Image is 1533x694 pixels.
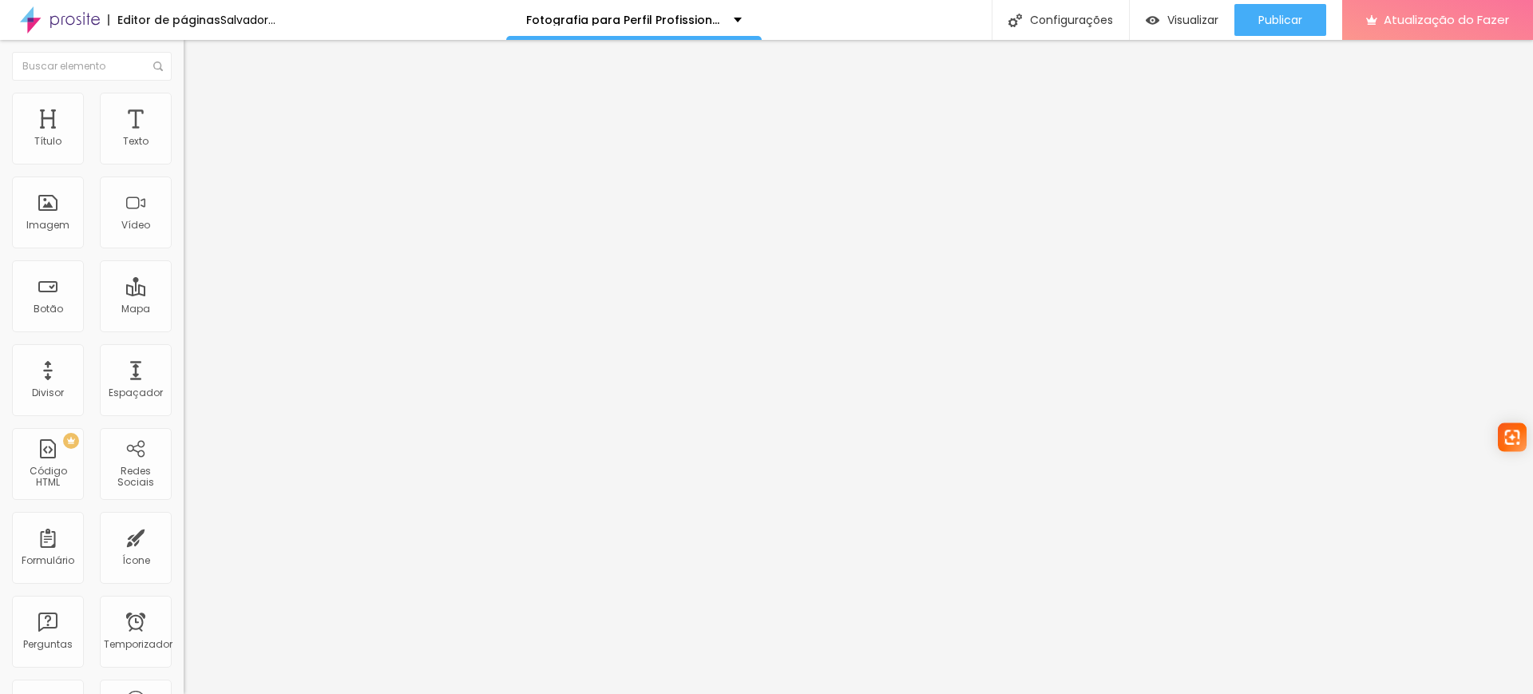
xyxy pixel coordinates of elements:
[30,464,67,489] font: Código HTML
[22,553,74,567] font: Formulário
[26,218,69,232] font: Imagem
[1030,12,1113,28] font: Configurações
[153,61,163,71] img: Ícone
[123,134,149,148] font: Texto
[34,302,63,315] font: Botão
[220,12,275,28] font: Salvador...
[34,134,61,148] font: Título
[12,52,172,81] input: Buscar elemento
[1258,12,1302,28] font: Publicar
[1130,4,1234,36] button: Visualizar
[122,553,150,567] font: Ícone
[121,302,150,315] font: Mapa
[184,40,1533,694] iframe: Editor
[1146,14,1159,27] img: view-1.svg
[526,12,723,28] font: Fotografia para Perfil Profissional
[1384,11,1509,28] font: Atualização do Fazer
[1234,4,1326,36] button: Publicar
[32,386,64,399] font: Divisor
[121,218,150,232] font: Vídeo
[109,386,163,399] font: Espaçador
[1008,14,1022,27] img: Ícone
[23,637,73,651] font: Perguntas
[117,464,154,489] font: Redes Sociais
[104,637,172,651] font: Temporizador
[1167,12,1218,28] font: Visualizar
[117,12,220,28] font: Editor de páginas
